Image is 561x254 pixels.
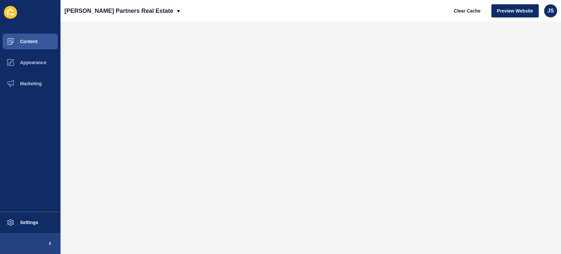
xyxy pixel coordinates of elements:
p: [PERSON_NAME] Partners Real Estate [64,3,173,19]
span: Preview Website [497,8,533,14]
button: Clear Cache [448,4,486,17]
span: JS [547,8,554,14]
button: Preview Website [491,4,539,17]
span: Clear Cache [454,8,480,14]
